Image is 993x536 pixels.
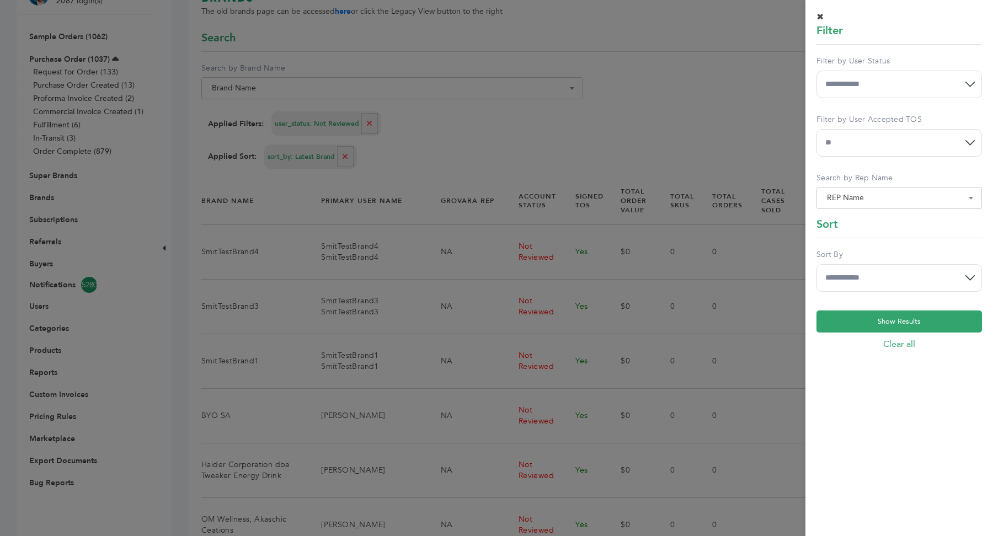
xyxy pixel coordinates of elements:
[823,190,976,206] span: REP Name
[816,114,982,125] label: Filter by User Accepted TOS
[816,11,824,23] span: ✖
[816,249,982,260] label: Sort By
[816,173,982,184] label: Search by Rep Name
[816,187,982,209] span: REP Name
[816,23,843,39] span: Filter
[816,338,982,350] a: Clear all
[816,310,982,333] button: Show Results
[816,217,838,232] span: Sort
[816,56,982,67] label: Filter by User Status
